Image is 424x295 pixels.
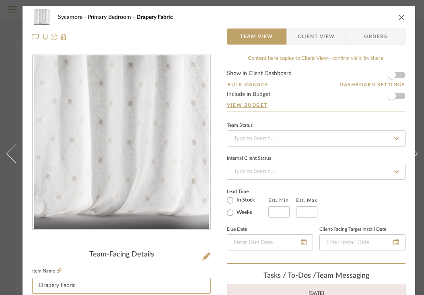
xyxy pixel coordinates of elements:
div: team Messaging [227,272,405,281]
label: Due Date [227,228,247,232]
button: close [398,14,405,21]
div: Team-Facing Details [32,250,211,259]
a: View Budget [227,102,405,108]
span: Team View [240,28,273,45]
input: Type to Search… [227,164,405,180]
input: Type to Search… [227,130,405,146]
div: Internal Client Status [227,157,271,161]
label: In Stock [235,197,255,204]
button: Dashboard Settings [339,81,405,88]
div: Team Status [227,124,253,128]
label: Lead Time [227,188,268,195]
img: Remove from project [60,34,67,40]
span: Tasks / To-Dos / [263,272,316,279]
input: Enter Due Date [227,234,313,250]
input: Enter Item Name [32,278,211,294]
img: 5e6e71f2-2503-4ade-a12a-b6e3641e4fe9_48x40.jpg [32,9,51,25]
div: 0 [33,55,210,230]
span: Client View [298,28,335,45]
img: 5e6e71f2-2503-4ade-a12a-b6e3641e4fe9_436x436.jpg [34,55,209,230]
label: Weeks [235,209,252,216]
button: Bulk Manage [227,81,269,88]
label: Est. Max [296,197,317,203]
mat-radio-group: Select item type [227,195,268,218]
span: Primary Bedroom [88,14,136,20]
label: Item Name [32,268,62,275]
span: Sycamore [58,14,88,20]
span: Drapery Fabric [136,14,173,20]
label: Est. Min [268,197,289,203]
input: Enter Install Date [319,234,405,250]
label: Client-Facing Target Install Date [319,228,386,232]
div: Content here copies to Client View - confirm visibility there. [227,55,405,63]
span: Orders [355,28,396,45]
